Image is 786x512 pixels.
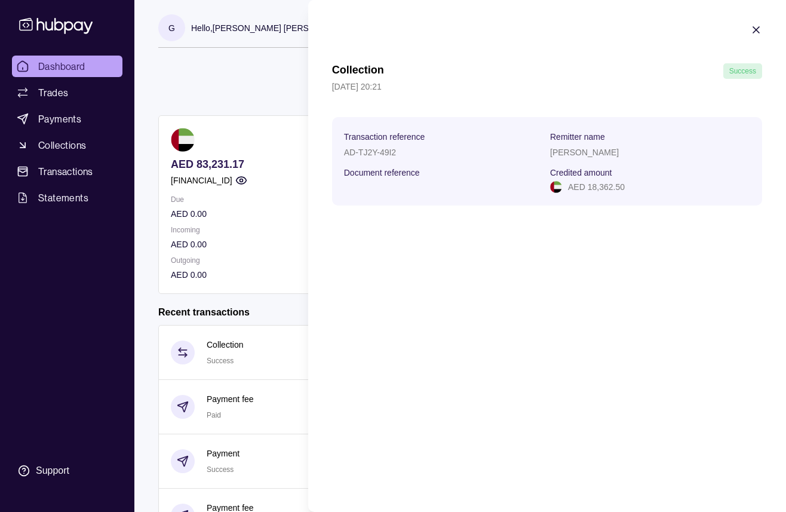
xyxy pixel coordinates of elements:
p: [DATE] 20:21 [332,80,762,93]
p: AD-TJ2Y-49I2 [344,148,396,157]
p: Transaction reference [344,132,425,142]
p: Credited amount [550,168,612,177]
p: Document reference [344,168,420,177]
h1: Collection [332,63,384,79]
p: [PERSON_NAME] [550,148,619,157]
span: Success [729,67,756,75]
img: ae [550,181,562,193]
p: Remitter name [550,132,605,142]
p: AED 18,362.50 [568,180,625,194]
